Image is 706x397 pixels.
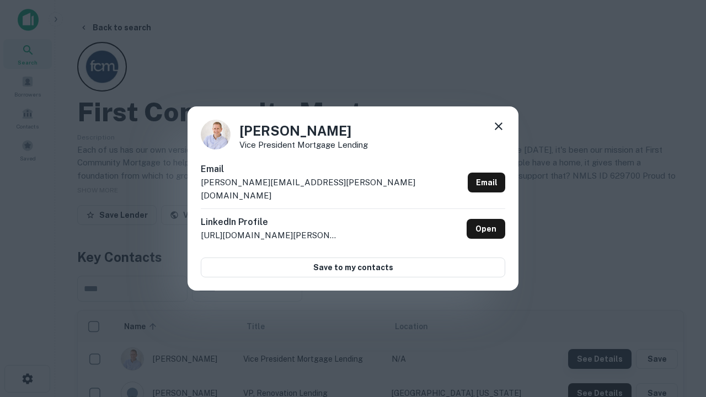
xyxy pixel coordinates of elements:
h6: Email [201,163,463,176]
a: Email [468,173,505,192]
p: [PERSON_NAME][EMAIL_ADDRESS][PERSON_NAME][DOMAIN_NAME] [201,176,463,202]
p: Vice President Mortgage Lending [239,141,368,149]
a: Open [467,219,505,239]
p: [URL][DOMAIN_NAME][PERSON_NAME] [201,229,339,242]
h6: LinkedIn Profile [201,216,339,229]
h4: [PERSON_NAME] [239,121,368,141]
img: 1520878720083 [201,120,231,149]
button: Save to my contacts [201,257,505,277]
iframe: Chat Widget [651,273,706,326]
